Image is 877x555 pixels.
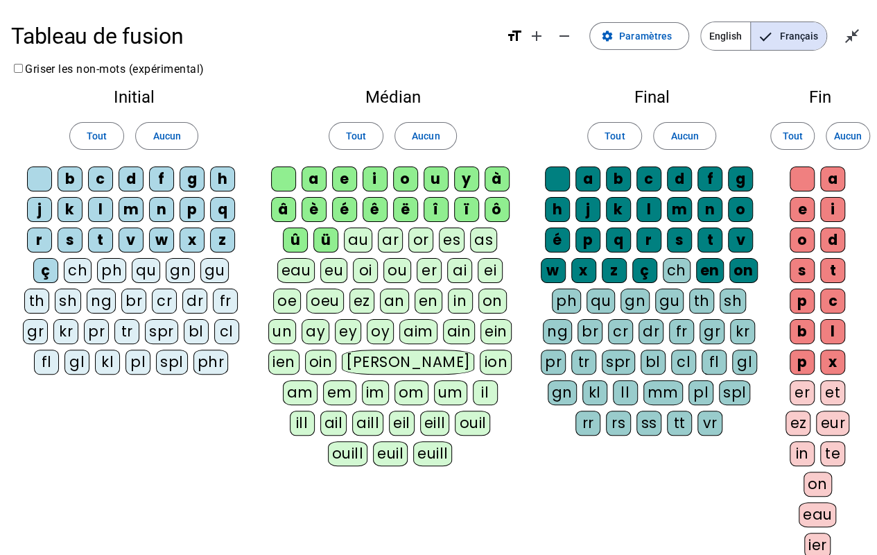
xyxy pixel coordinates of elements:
div: o [393,166,418,191]
div: cl [214,319,239,344]
button: Diminuer la taille de la police [550,22,578,50]
div: ç [33,258,58,283]
div: on [478,289,507,314]
div: or [408,228,433,253]
div: qu [587,289,615,314]
div: b [58,166,83,191]
div: x [180,228,205,253]
div: es [439,228,464,253]
div: è [302,197,327,222]
div: s [667,228,692,253]
div: ê [363,197,388,222]
div: l [88,197,113,222]
div: in [448,289,473,314]
div: ouill [328,441,367,466]
div: gu [200,258,229,283]
div: b [790,319,815,344]
div: l [636,197,661,222]
div: t [820,258,845,283]
div: an [380,289,409,314]
div: d [119,166,144,191]
div: c [820,289,845,314]
button: Aucun [653,122,715,150]
div: o [728,197,753,222]
div: a [820,166,845,191]
button: Tout [770,122,815,150]
button: Quitter le plein écran [838,22,866,50]
div: g [180,166,205,191]
span: Aucun [412,128,440,144]
div: et [820,380,845,405]
h2: Initial [22,89,245,105]
div: bl [184,319,209,344]
div: rr [575,411,600,436]
div: [PERSON_NAME] [342,350,474,375]
div: f [149,166,174,191]
div: pr [84,319,109,344]
div: x [571,258,596,283]
div: eill [420,411,450,436]
div: u [424,166,449,191]
div: as [470,228,497,253]
div: ph [97,258,126,283]
div: rs [606,411,631,436]
div: e [790,197,815,222]
div: euill [413,441,452,466]
span: Tout [782,128,802,144]
div: gl [64,350,89,375]
mat-icon: format_size [506,28,523,44]
div: sh [720,289,746,314]
div: c [88,166,113,191]
div: gl [732,350,757,375]
div: ar [378,228,403,253]
div: kr [53,319,78,344]
div: a [575,166,600,191]
div: au [344,228,372,253]
div: ay [302,319,329,344]
mat-icon: close_fullscreen [844,28,860,44]
div: gn [620,289,650,314]
div: g [728,166,753,191]
div: gr [23,319,48,344]
button: Aucun [135,122,198,150]
div: d [667,166,692,191]
div: à [485,166,510,191]
span: Aucun [153,128,180,144]
div: en [696,258,724,283]
div: dr [182,289,207,314]
div: gu [655,289,684,314]
div: r [636,228,661,253]
div: em [323,380,356,405]
div: oin [305,350,337,375]
div: th [689,289,714,314]
div: fl [34,350,59,375]
div: j [575,197,600,222]
h1: Tableau de fusion [11,14,495,58]
div: cr [608,319,633,344]
div: î [424,197,449,222]
div: ez [785,411,810,436]
div: eau [799,502,837,527]
mat-button-toggle-group: Language selection [700,22,827,51]
mat-icon: settings [601,30,614,42]
div: ss [636,411,661,436]
div: eu [320,258,347,283]
div: kr [730,319,755,344]
div: tr [571,350,596,375]
div: ey [335,319,361,344]
h2: Final [540,89,763,105]
div: p [575,228,600,253]
div: q [606,228,631,253]
div: er [417,258,442,283]
div: cr [152,289,177,314]
div: spl [156,350,188,375]
div: aim [399,319,437,344]
div: fr [669,319,694,344]
div: eil [389,411,415,436]
div: kl [582,380,607,405]
div: n [697,197,722,222]
div: y [454,166,479,191]
div: sh [55,289,81,314]
div: h [210,166,235,191]
div: k [606,197,631,222]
